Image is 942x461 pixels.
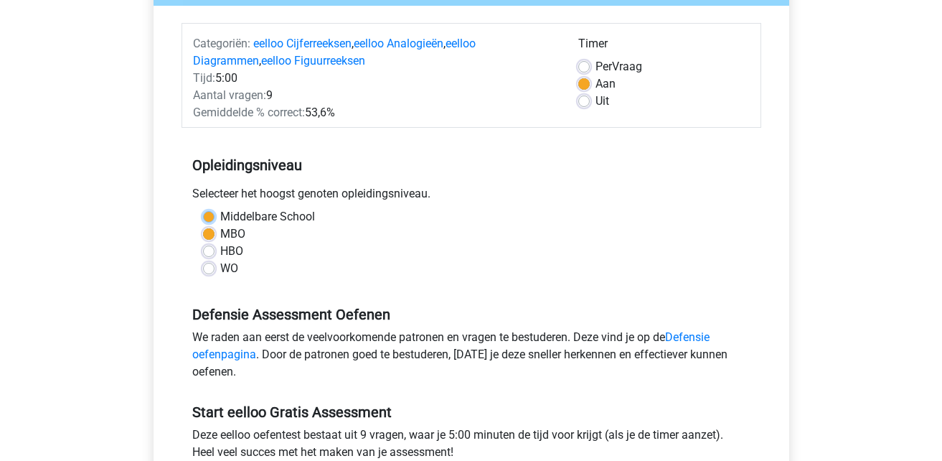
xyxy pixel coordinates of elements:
[192,306,750,323] h5: Defensie Assessment Oefenen
[193,106,305,119] span: Gemiddelde % correct:
[220,260,238,277] label: WO
[182,329,761,386] div: We raden aan eerst de veelvoorkomende patronen en vragen te bestuderen. Deze vind je op de . Door...
[193,71,215,85] span: Tijd:
[220,243,243,260] label: HBO
[182,104,567,121] div: 53,6%
[595,58,642,75] label: Vraag
[261,54,365,67] a: eelloo Figuurreeksen
[182,35,567,70] div: , , ,
[193,88,266,102] span: Aantal vragen:
[220,208,315,225] label: Middelbare School
[193,37,250,50] span: Categoriën:
[182,70,567,87] div: 5:00
[595,93,609,110] label: Uit
[595,60,612,73] span: Per
[354,37,443,50] a: eelloo Analogieën
[182,185,761,208] div: Selecteer het hoogst genoten opleidingsniveau.
[220,225,245,243] label: MBO
[253,37,352,50] a: eelloo Cijferreeksen
[182,87,567,104] div: 9
[595,75,616,93] label: Aan
[578,35,750,58] div: Timer
[192,151,750,180] h5: Opleidingsniveau
[192,404,750,421] h5: Start eelloo Gratis Assessment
